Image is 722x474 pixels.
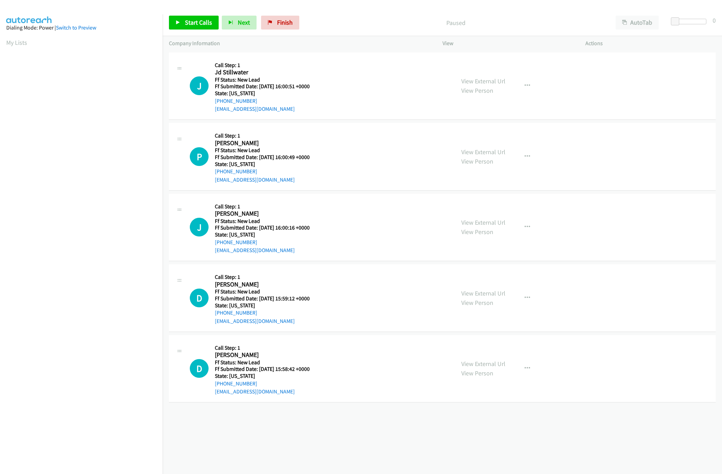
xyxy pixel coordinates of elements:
[277,18,293,26] span: Finish
[215,274,318,281] h5: Call Step: 1
[461,369,493,377] a: View Person
[215,154,318,161] h5: Ff Submitted Date: [DATE] 16:00:49 +0000
[461,218,505,226] a: View External Url
[215,302,318,309] h5: State: [US_STATE]
[261,16,299,30] a: Finish
[215,247,295,253] a: [EMAIL_ADDRESS][DOMAIN_NAME]
[215,83,318,90] h5: Ff Submitted Date: [DATE] 16:00:51 +0000
[215,98,257,104] a: [PHONE_NUMBER]
[190,218,209,236] h1: J
[215,210,318,218] h2: [PERSON_NAME]
[190,218,209,236] div: The call is yet to be attempted
[190,147,209,166] div: The call is yet to be attempted
[56,24,96,31] a: Switch to Preview
[461,86,493,94] a: View Person
[461,157,493,165] a: View Person
[215,147,318,154] h5: Ff Status: New Lead
[215,295,318,302] h5: Ff Submitted Date: [DATE] 15:59:12 +0000
[6,39,27,47] a: My Lists
[215,168,257,175] a: [PHONE_NUMBER]
[215,231,318,238] h5: State: [US_STATE]
[215,288,318,295] h5: Ff Status: New Lead
[190,359,209,378] h1: D
[215,373,318,380] h5: State: [US_STATE]
[190,289,209,307] h1: D
[585,39,716,48] p: Actions
[215,309,257,316] a: [PHONE_NUMBER]
[215,139,318,147] h2: [PERSON_NAME]
[309,18,603,27] p: Paused
[215,76,318,83] h5: Ff Status: New Lead
[190,76,209,95] div: The call is yet to be attempted
[215,380,257,387] a: [PHONE_NUMBER]
[190,289,209,307] div: The call is yet to be attempted
[222,16,257,30] button: Next
[215,224,318,231] h5: Ff Submitted Date: [DATE] 16:00:16 +0000
[215,203,318,210] h5: Call Step: 1
[215,132,318,139] h5: Call Step: 1
[461,299,493,307] a: View Person
[215,161,318,168] h5: State: [US_STATE]
[616,16,659,30] button: AutoTab
[461,228,493,236] a: View Person
[215,176,295,183] a: [EMAIL_ADDRESS][DOMAIN_NAME]
[238,18,250,26] span: Next
[215,366,318,373] h5: Ff Submitted Date: [DATE] 15:58:42 +0000
[169,16,219,30] a: Start Calls
[461,77,505,85] a: View External Url
[215,68,318,76] h2: Jd Stillwater
[215,318,295,324] a: [EMAIL_ADDRESS][DOMAIN_NAME]
[215,359,318,366] h5: Ff Status: New Lead
[215,106,295,112] a: [EMAIL_ADDRESS][DOMAIN_NAME]
[461,148,505,156] a: View External Url
[215,218,318,225] h5: Ff Status: New Lead
[215,281,318,289] h2: [PERSON_NAME]
[6,53,163,383] iframe: Dialpad
[215,351,318,359] h2: [PERSON_NAME]
[674,19,706,24] div: Delay between calls (in seconds)
[215,90,318,97] h5: State: [US_STATE]
[215,239,257,246] a: [PHONE_NUMBER]
[713,16,716,25] div: 0
[185,18,212,26] span: Start Calls
[443,39,573,48] p: View
[190,147,209,166] h1: P
[461,360,505,368] a: View External Url
[215,388,295,395] a: [EMAIL_ADDRESS][DOMAIN_NAME]
[461,289,505,297] a: View External Url
[215,344,318,351] h5: Call Step: 1
[190,359,209,378] div: The call is yet to be attempted
[190,76,209,95] h1: J
[215,62,318,69] h5: Call Step: 1
[6,24,156,32] div: Dialing Mode: Power |
[169,39,430,48] p: Company Information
